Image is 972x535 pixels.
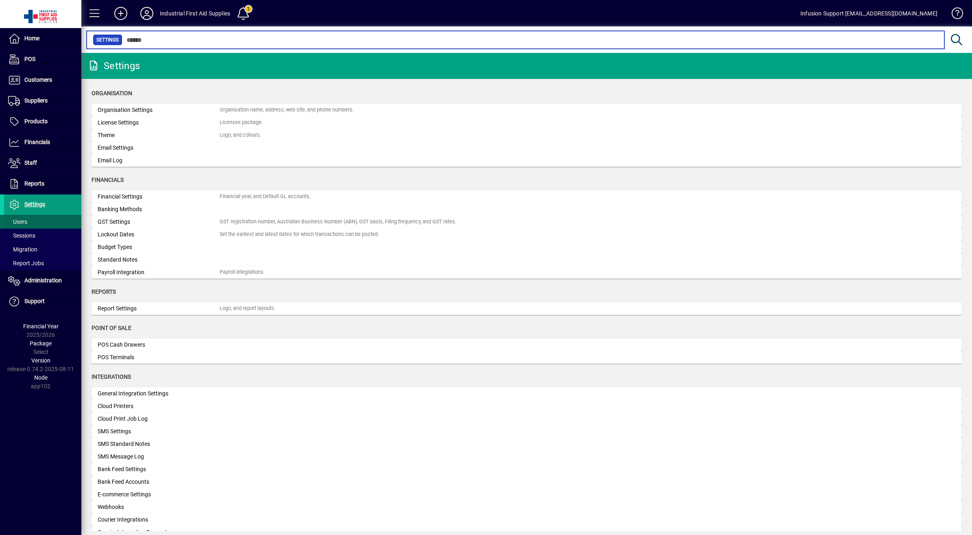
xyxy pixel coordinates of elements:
span: POS [24,56,35,62]
a: Bank Feed Settings [92,463,962,476]
div: Courier Integrations [98,515,220,524]
span: Suppliers [24,97,48,104]
div: General Integration Settings [98,389,220,398]
span: Reports [24,180,44,187]
span: Settings [24,201,45,207]
a: E-commerce Settings [92,488,962,501]
span: Support [24,298,45,304]
span: Node [34,374,48,381]
span: Products [24,118,48,124]
a: Sessions [4,229,81,242]
a: Email Settings [92,142,962,154]
div: Settings [87,59,140,72]
div: Organisation Settings [98,106,220,114]
div: Organisation name, address, web site, and phone numbers. [220,106,354,114]
a: Products [4,111,81,132]
a: General Integration Settings [92,387,962,400]
span: Settings [96,36,119,44]
div: Cloud Print Job Log [98,415,220,423]
a: GST SettingsGST registration number, Australian Business Number (ABN), GST basis, Filing frequenc... [92,216,962,228]
a: Suppliers [4,91,81,111]
div: Cloud Printers [98,402,220,411]
span: Package [30,340,52,347]
a: Lockout DatesSet the earliest and latest dates for which transactions can be posted. [92,228,962,241]
a: Knowledge Base [946,2,962,28]
a: Financial SettingsFinancial year, and Default GL accounts. [92,190,962,203]
div: Set the earliest and latest dates for which transactions can be posted. [220,231,379,238]
a: Report SettingsLogo, and report layouts. [92,302,962,315]
div: POS Terminals [98,353,220,362]
span: Integrations [92,373,131,380]
div: SMS Message Log [98,452,220,461]
a: Customers [4,70,81,90]
div: Banking Methods [98,205,220,214]
a: POS [4,49,81,70]
a: Budget Types [92,241,962,253]
span: Point of Sale [92,325,131,331]
div: Logo, and colours. [220,131,261,139]
div: Lockout Dates [98,230,220,239]
a: POS Terminals [92,351,962,364]
a: Organisation SettingsOrganisation name, address, web site, and phone numbers. [92,104,962,116]
a: SMS Standard Notes [92,438,962,450]
div: Payroll Integration [98,268,220,277]
a: Courier Integrations [92,513,962,526]
a: Report Jobs [4,256,81,270]
span: Financial Year [23,323,59,330]
a: Users [4,215,81,229]
a: Financials [4,132,81,153]
div: POS Cash Drawers [98,341,220,349]
div: Standard Notes [98,255,220,264]
div: Infusion Support [EMAIL_ADDRESS][DOMAIN_NAME] [800,7,937,20]
span: Users [8,218,27,225]
a: Email Log [92,154,962,167]
a: Cloud Print Job Log [92,413,962,425]
div: Report Settings [98,304,220,313]
span: Migration [8,246,37,253]
span: Home [24,35,39,41]
div: GST registration number, Australian Business Number (ABN), GST basis, Filing frequency, and GST r... [220,218,456,226]
div: Bank Feed Settings [98,465,220,474]
a: Administration [4,271,81,291]
a: Bank Feed Accounts [92,476,962,488]
div: Theme [98,131,220,140]
a: Support [4,291,81,312]
a: SMS Message Log [92,450,962,463]
span: Financials [92,177,124,183]
a: License SettingsLicensee package. [92,116,962,129]
span: Administration [24,277,62,284]
a: Standard Notes [92,253,962,266]
a: Staff [4,153,81,173]
a: POS Cash Drawers [92,338,962,351]
a: Home [4,28,81,49]
div: Bank Feed Accounts [98,478,220,486]
span: Customers [24,76,52,83]
div: GST Settings [98,218,220,226]
a: Cloud Printers [92,400,962,413]
button: Add [108,6,134,21]
div: Logo, and report layouts. [220,305,275,312]
a: Banking Methods [92,203,962,216]
span: Staff [24,159,37,166]
a: Migration [4,242,81,256]
div: Licensee package. [220,119,263,127]
span: Sessions [8,232,35,239]
div: SMS Standard Notes [98,440,220,448]
a: Webhooks [92,501,962,513]
div: E-commerce Settings [98,490,220,499]
div: License Settings [98,118,220,127]
div: Budget Types [98,243,220,251]
div: Industrial First Aid Supplies [160,7,230,20]
a: SMS Settings [92,425,962,438]
span: Version [31,357,50,364]
a: Payroll IntegrationPayroll Integrations [92,266,962,279]
a: ThemeLogo, and colours. [92,129,962,142]
div: Financial year, and Default GL accounts. [220,193,311,201]
span: Report Jobs [8,260,44,266]
button: Profile [134,6,160,21]
div: Email Settings [98,144,220,152]
div: SMS Settings [98,427,220,436]
span: Financials [24,139,50,145]
span: Organisation [92,90,132,96]
div: Financial Settings [98,192,220,201]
